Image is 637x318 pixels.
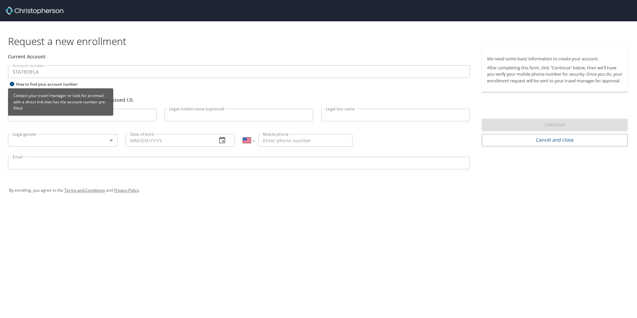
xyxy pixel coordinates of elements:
p: After completing this form, click "Continue" below, then we'll have you verify your mobile phone ... [487,65,622,84]
input: MM/DD/YYYY [126,134,212,147]
p: We need some basic information to create your account. [487,56,622,62]
button: Cancel and close [482,134,628,146]
input: Enter phone number [258,134,352,147]
div: By enrolling, you agree to the and . [9,182,628,199]
p: Contact your travel manager or look for an email with a direct link that has the account number p... [11,90,111,114]
div: ​ [8,134,118,147]
a: Terms and Conditions [64,187,105,193]
img: cbt logo [5,7,63,15]
div: How to find your account number [8,80,91,88]
span: Cancel and close [487,136,622,144]
a: Privacy Policy [114,187,139,193]
div: Full legal name as it appears on government-issued I.D. [8,96,470,103]
h1: Request a new enrollment [8,35,633,48]
div: Current Account [8,53,470,60]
